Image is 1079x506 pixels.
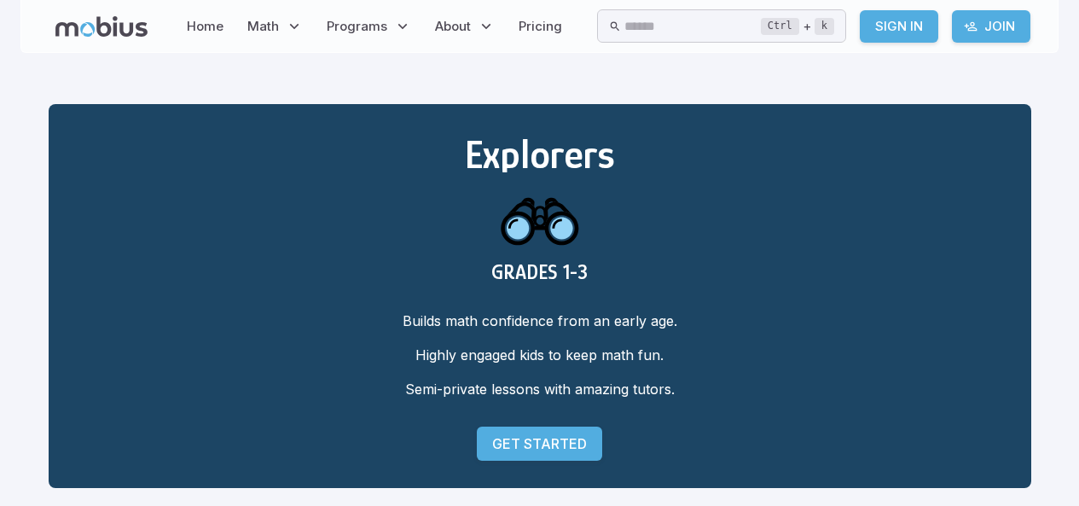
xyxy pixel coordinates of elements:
[76,345,1004,365] p: Highly engaged kids to keep math fun.
[761,16,834,37] div: +
[952,10,1030,43] a: Join
[761,18,799,35] kbd: Ctrl
[860,10,938,43] a: Sign In
[477,427,602,461] a: Get Started
[492,433,587,454] p: Get Started
[76,379,1004,399] p: Semi-private lessons with amazing tutors.
[499,177,581,260] img: explorers icon
[76,311,1004,331] p: Builds math confidence from an early age.
[513,7,567,46] a: Pricing
[76,131,1004,177] h2: Explorers
[247,17,279,36] span: Math
[435,17,471,36] span: About
[182,7,229,46] a: Home
[327,17,387,36] span: Programs
[815,18,834,35] kbd: k
[76,260,1004,283] h3: GRADES 1-3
